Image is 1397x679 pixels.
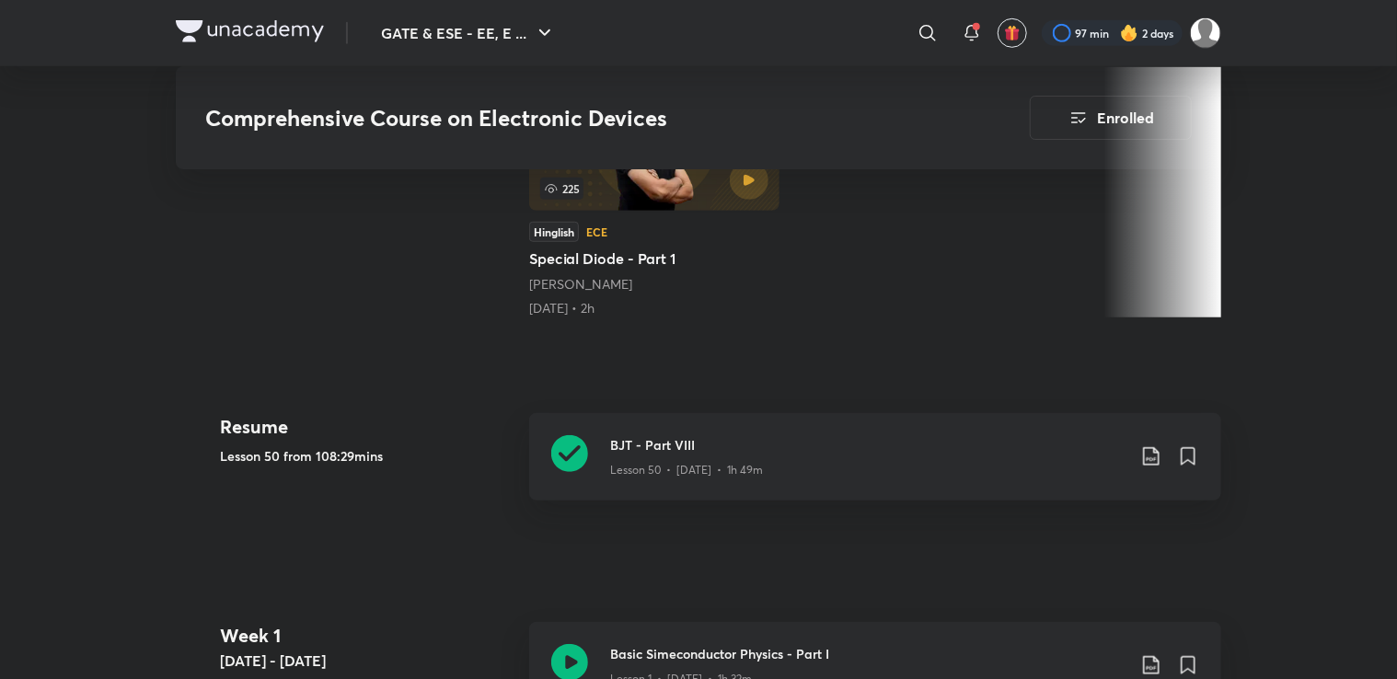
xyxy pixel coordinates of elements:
[529,222,579,242] div: Hinglish
[529,67,779,317] a: 225HinglishECESpecial Diode - Part 1[PERSON_NAME][DATE] • 2h
[1120,24,1138,42] img: streak
[529,275,779,293] div: Shishir Kumar Das
[220,413,514,441] h4: Resume
[529,413,1221,523] a: BJT - Part VIIILesson 50 • [DATE] • 1h 49m
[586,226,607,237] div: ECE
[176,20,324,42] img: Company Logo
[370,15,567,52] button: GATE & ESE - EE, E ...
[998,18,1027,48] button: avatar
[529,67,779,317] a: Special Diode - Part 1
[540,178,583,200] span: 225
[610,644,1126,663] h3: Basic Simeconductor Physics - Part I
[529,299,779,317] div: 19th Mar • 2h
[529,275,632,293] a: [PERSON_NAME]
[176,20,324,47] a: Company Logo
[220,650,514,672] h5: [DATE] - [DATE]
[529,247,779,270] h5: Special Diode - Part 1
[220,446,514,466] h5: Lesson 50 from 108:29mins
[1004,25,1021,41] img: avatar
[610,435,1126,455] h3: BJT - Part VIII
[220,622,514,650] h4: Week 1
[1190,17,1221,49] img: Avantika Choudhary
[610,462,763,478] p: Lesson 50 • [DATE] • 1h 49m
[205,105,926,132] h3: Comprehensive Course on Electronic Devices
[1030,96,1192,140] button: Enrolled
